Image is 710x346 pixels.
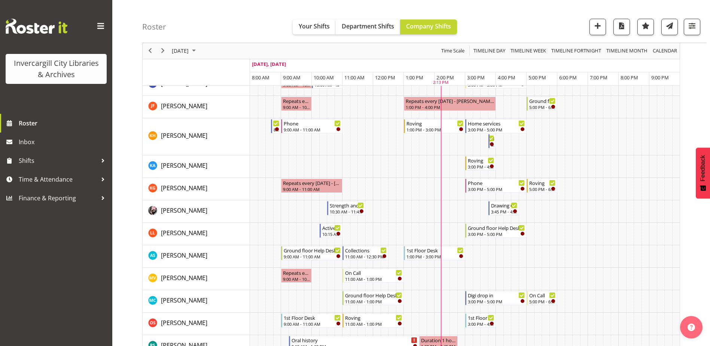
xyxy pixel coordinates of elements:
h4: Roster [142,22,166,31]
div: 5:00 PM - 6:00 PM [529,186,555,192]
div: 9:00 AM - 11:00 AM [284,321,341,327]
div: Kaela Harley"s event - Newspapers Begin From Tuesday, October 7, 2025 at 8:40:00 AM GMT+13:00 End... [271,119,281,133]
div: Repeats every [DATE] - [PERSON_NAME] [283,97,310,104]
div: 5:00 PM - 6:00 PM [529,298,555,304]
div: Kaela Harley"s event - Phone Begin From Tuesday, October 7, 2025 at 9:00:00 AM GMT+13:00 Ends At ... [281,119,342,133]
button: Department Shifts [336,19,400,34]
div: 1st Floor Desk [468,314,494,321]
span: 5:00 PM [528,74,546,81]
a: [PERSON_NAME] [161,251,207,260]
div: 3:00 PM - 5:00 PM [468,298,525,304]
td: Marion van Voornveld resource [143,268,250,290]
div: New book tagging [491,134,494,142]
button: Next [158,46,168,56]
div: 11:00 AM - 1:00 PM [345,298,402,304]
td: Kaela Harley resource [143,118,250,155]
div: 10:30 AM - 11:45 AM [330,209,364,215]
div: Katie Greene"s event - Phone Begin From Tuesday, October 7, 2025 at 3:00:00 PM GMT+13:00 Ends At ... [465,179,527,193]
div: Keyu Chen"s event - Strength and Balance Begin From Tuesday, October 7, 2025 at 10:30:00 AM GMT+1... [327,201,366,215]
a: [PERSON_NAME] [161,183,207,192]
div: Home services [468,119,525,127]
div: Active Rhyming [322,224,341,231]
div: Lynette Lockett"s event - Active Rhyming Begin From Tuesday, October 7, 2025 at 10:15:00 AM GMT+1... [320,224,343,238]
button: October 2025 [171,46,199,56]
div: Digi drop in [468,291,525,299]
button: Highlight an important date within the roster. [637,19,654,35]
img: Rosterit website logo [6,19,67,34]
div: 9:00 AM - 10:00 AM [283,276,310,282]
div: Roving [406,119,463,127]
td: Olivia Stanley resource [143,313,250,335]
div: Kathy Aloniu"s event - Roving Begin From Tuesday, October 7, 2025 at 3:00:00 PM GMT+13:00 Ends At... [465,156,496,170]
span: calendar [652,46,678,56]
div: Mandy Stenton"s event - Ground floor Help Desk Begin From Tuesday, October 7, 2025 at 9:00:00 AM ... [281,246,342,260]
div: 3:45 PM - 4:00 PM [491,142,494,148]
span: Shifts [19,155,97,166]
div: 2:13 PM [433,80,448,86]
div: On Call [345,269,402,276]
div: 1st Floor Desk [284,314,341,321]
div: Repeats every [DATE] - [PERSON_NAME] [283,269,310,276]
button: Timeline Day [472,46,507,56]
span: [PERSON_NAME] [161,206,207,215]
div: Michelle Cunningham"s event - Ground floor Help Desk Begin From Tuesday, October 7, 2025 at 11:00... [342,291,404,305]
td: Keyu Chen resource [143,200,250,223]
div: Kaela Harley"s event - Home services Begin From Tuesday, October 7, 2025 at 3:00:00 PM GMT+13:00 ... [465,119,527,133]
div: Roving [345,314,402,321]
div: Katie Greene"s event - Roving Begin From Tuesday, October 7, 2025 at 5:00:00 PM GMT+13:00 Ends At... [527,179,557,193]
div: 9:00 AM - 11:00 AM [283,186,341,192]
div: Kaela Harley"s event - Roving Begin From Tuesday, October 7, 2025 at 1:00:00 PM GMT+13:00 Ends At... [404,119,465,133]
button: Download a PDF of the roster for the current day [613,19,630,35]
button: Timeline Month [605,46,649,56]
div: Strength and Balance [330,201,364,209]
button: Previous [145,46,155,56]
button: Time Scale [440,46,466,56]
a: [PERSON_NAME] [161,161,207,170]
div: Invercargill City Libraries & Archives [13,58,99,80]
div: Joanne Forbes"s event - Repeats every tuesday - Joanne Forbes Begin From Tuesday, October 7, 2025... [281,97,312,111]
div: previous period [144,43,156,59]
div: Roving [529,179,555,186]
button: Feedback - Show survey [696,148,710,198]
div: Oral history [292,336,418,344]
div: 9:00 AM - 10:00 AM [283,104,310,110]
button: Timeline Week [509,46,548,56]
span: Time & Attendance [19,174,97,185]
span: Inbox [19,136,109,148]
span: 11:00 AM [344,74,365,81]
div: 11:00 AM - 1:00 PM [345,321,402,327]
span: [PERSON_NAME] [161,296,207,304]
button: Fortnight [550,46,603,56]
div: 3:45 PM - 4:45 PM [491,209,517,215]
span: 10:00 AM [314,74,334,81]
div: Ground floor Help Desk [468,224,525,231]
span: [PERSON_NAME] [161,229,207,237]
span: 12:00 PM [375,74,395,81]
span: [PERSON_NAME] [161,319,207,327]
span: Feedback [700,155,706,181]
button: Your Shifts [293,19,336,34]
div: Olivia Stanley"s event - Roving Begin From Tuesday, October 7, 2025 at 11:00:00 AM GMT+13:00 Ends... [342,313,404,328]
div: Michelle Cunningham"s event - Digi drop in Begin From Tuesday, October 7, 2025 at 3:00:00 PM GMT+... [465,291,527,305]
div: Roving [468,157,494,164]
span: [DATE] [171,46,189,56]
button: Filter Shifts [684,19,700,35]
button: Send a list of all shifts for the selected filtered period to all rostered employees. [661,19,678,35]
div: 1st Floor Desk [406,246,463,254]
span: [PERSON_NAME] [161,251,207,259]
td: Kathy Aloniu resource [143,155,250,178]
div: Mandy Stenton"s event - 1st Floor Desk Begin From Tuesday, October 7, 2025 at 1:00:00 PM GMT+13:0... [404,246,465,260]
div: Joanne Forbes"s event - Ground floor Help Desk Begin From Tuesday, October 7, 2025 at 5:00:00 PM ... [527,97,557,111]
td: Lynette Lockett resource [143,223,250,245]
span: 7:00 PM [590,74,607,81]
div: Repeats every [DATE] - [PERSON_NAME] [406,97,494,104]
div: Repeats every [DATE] - [PERSON_NAME] [283,179,341,186]
div: Kaela Harley"s event - New book tagging Begin From Tuesday, October 7, 2025 at 3:45:00 PM GMT+13:... [488,134,496,148]
a: [PERSON_NAME] [161,273,207,282]
span: 9:00 AM [283,74,301,81]
div: 9:00 AM - 11:00 AM [284,127,341,133]
span: 1:00 PM [406,74,423,81]
a: [PERSON_NAME] [161,131,207,140]
div: Olivia Stanley"s event - 1st Floor Desk Begin From Tuesday, October 7, 2025 at 3:00:00 PM GMT+13:... [465,313,496,328]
